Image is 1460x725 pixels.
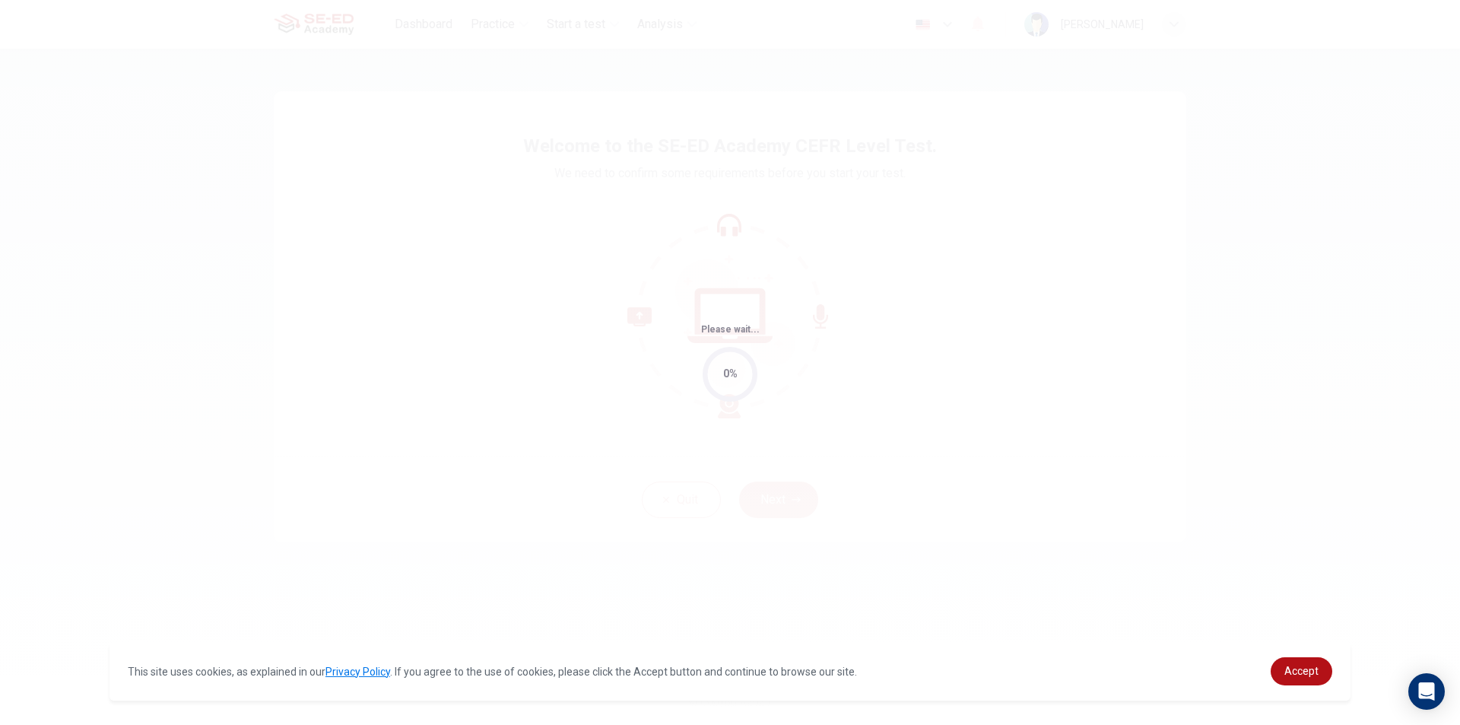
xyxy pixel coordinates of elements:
[1271,657,1332,685] a: dismiss cookie message
[1408,673,1445,710] div: Open Intercom Messenger
[128,666,857,678] span: This site uses cookies, as explained in our . If you agree to the use of cookies, please click th...
[109,642,1350,701] div: cookieconsent
[701,324,760,335] span: Please wait...
[325,666,390,678] a: Privacy Policy
[723,365,738,383] div: 0%
[1284,665,1319,677] span: Accept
